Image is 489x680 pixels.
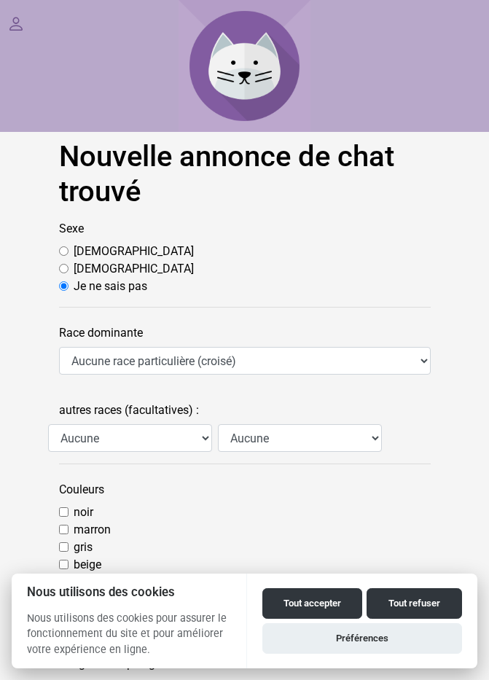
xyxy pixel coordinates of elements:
button: Préférences [262,623,462,654]
input: [DEMOGRAPHIC_DATA] [59,264,69,273]
button: Tout refuser [367,588,462,619]
p: Nous utilisons des cookies pour assurer le fonctionnement du site et pour améliorer votre expérie... [12,611,246,668]
input: [DEMOGRAPHIC_DATA] [59,246,69,256]
label: gris [74,539,93,556]
label: [DEMOGRAPHIC_DATA] [74,243,194,260]
button: Tout accepter [262,588,362,619]
label: [DEMOGRAPHIC_DATA] [74,260,194,278]
label: beige [74,556,101,574]
h1: Nouvelle annonce de chat trouvé [59,139,431,209]
label: Race dominante [48,319,442,347]
label: Sexe [48,215,442,243]
label: Je ne sais pas [74,278,147,295]
label: autres races (facultatives) : [59,396,199,424]
h2: Nous utilisons des cookies [12,585,246,599]
label: marron [74,521,111,539]
input: Je ne sais pas [59,281,69,291]
label: noir [74,504,93,521]
label: Couleurs [48,476,442,504]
